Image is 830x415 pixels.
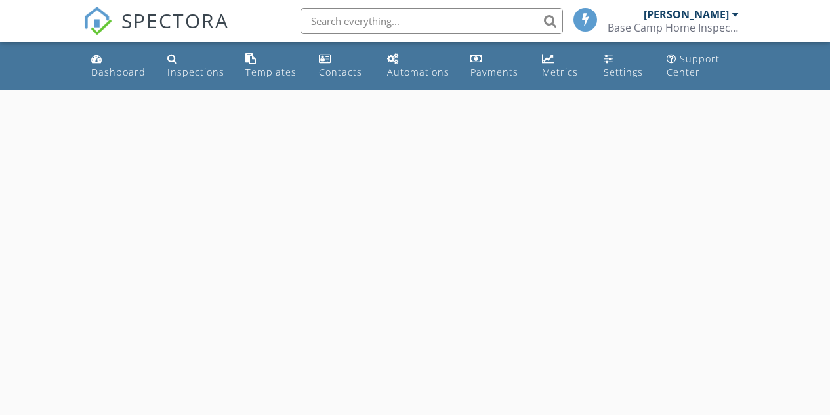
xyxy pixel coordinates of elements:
a: Payments [465,47,526,85]
div: [PERSON_NAME] [644,8,729,21]
a: Templates [240,47,303,85]
div: Metrics [542,66,578,78]
div: Payments [470,66,518,78]
a: Contacts [314,47,371,85]
a: Support Center [661,47,745,85]
div: Settings [604,66,643,78]
div: Inspections [167,66,224,78]
div: Base Camp Home Inspections, LLC [608,21,739,34]
a: Inspections [162,47,230,85]
a: Dashboard [86,47,152,85]
a: Automations (Basic) [382,47,455,85]
div: Templates [245,66,297,78]
div: Support Center [667,53,720,78]
div: Automations [387,66,449,78]
div: Dashboard [91,66,146,78]
div: Contacts [319,66,362,78]
span: SPECTORA [121,7,229,34]
input: Search everything... [301,8,563,34]
a: Settings [598,47,651,85]
a: SPECTORA [83,18,229,45]
a: Metrics [537,47,589,85]
img: The Best Home Inspection Software - Spectora [83,7,112,35]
